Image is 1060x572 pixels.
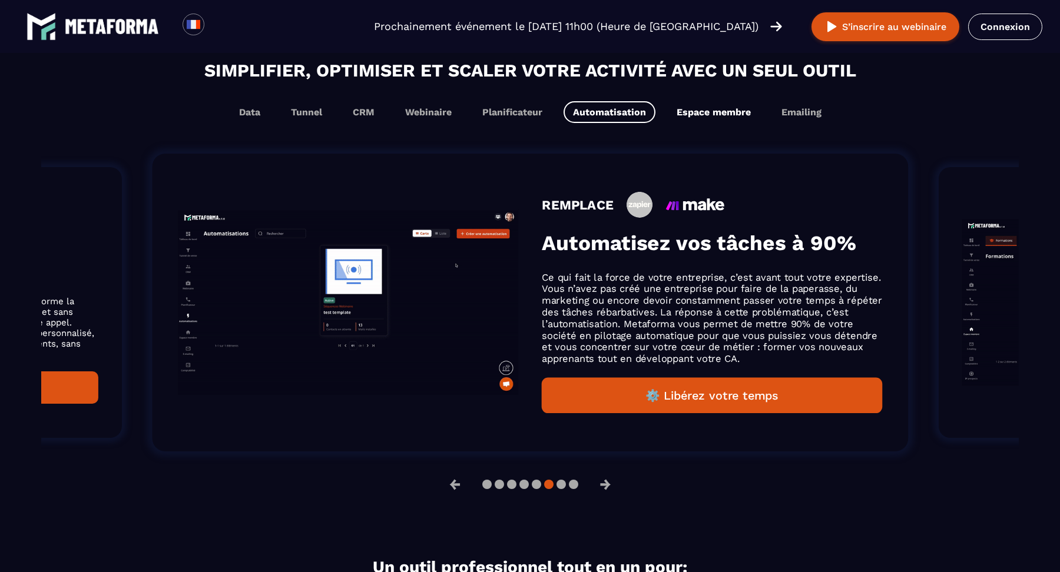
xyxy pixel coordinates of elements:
button: Espace membre [667,101,760,123]
h4: REMPLACE [542,197,614,212]
img: arrow-right [770,20,782,33]
p: Prochainement événement le [DATE] 11h00 (Heure de [GEOGRAPHIC_DATA]) [374,18,758,35]
button: CRM [343,101,384,123]
button: Webinaire [396,101,461,123]
h3: Automatisez vos tâches à 90% [542,231,882,255]
a: Connexion [968,14,1042,40]
img: icon [666,198,724,211]
button: S’inscrire au webinaire [811,12,959,41]
input: Search for option [214,19,223,34]
button: Tunnel [281,101,332,123]
img: play [824,19,839,34]
button: Planificateur [473,101,552,123]
img: gif [178,210,518,395]
button: Emailing [772,101,831,123]
p: Ce qui fait la force de votre entreprise, c’est avant tout votre expertise. Vous n’avez pas créé ... [542,271,882,364]
button: ⚙️ Libérez votre temps [542,378,882,414]
button: Data [230,101,270,123]
button: → [590,470,621,498]
img: icon [627,192,653,218]
img: fr [186,17,201,32]
button: ← [440,470,471,498]
img: logo [65,19,159,34]
button: Automatisation [564,101,655,123]
h2: Simplifier, optimiser et scaler votre activité avec un seul outil [53,57,1007,84]
img: logo [26,12,56,41]
div: Search for option [204,14,233,39]
section: Gallery [41,135,1019,470]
